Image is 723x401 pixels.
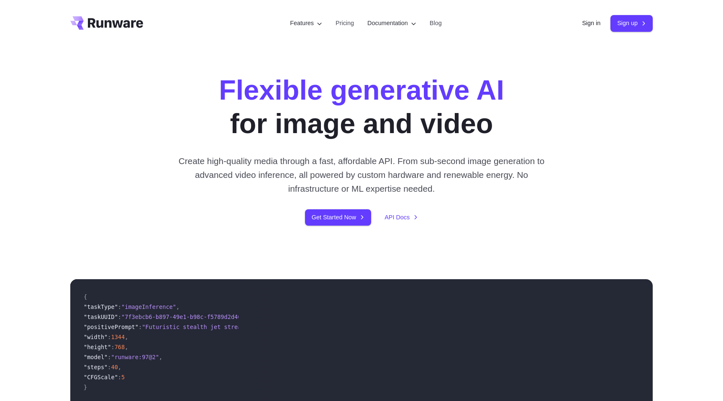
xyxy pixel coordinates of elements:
p: Create high-quality media through a fast, affordable API. From sub-second image generation to adv... [175,154,548,196]
label: Features [290,18,322,28]
span: "Futuristic stealth jet streaking through a neon-lit cityscape with glowing purple exhaust" [142,324,454,330]
span: : [108,364,111,370]
span: "model" [84,354,108,360]
span: "taskType" [84,303,118,310]
a: Sign in [582,18,600,28]
span: 40 [111,364,118,370]
span: "positivePrompt" [84,324,138,330]
span: 5 [121,374,125,380]
span: , [125,334,128,340]
span: , [118,364,121,370]
span: : [118,303,121,310]
span: "imageInference" [121,303,176,310]
span: 768 [115,344,125,350]
span: "7f3ebcb6-b897-49e1-b98c-f5789d2d40d7" [121,314,251,320]
span: "steps" [84,364,108,370]
a: Blog [430,18,442,28]
span: , [176,303,179,310]
span: "taskUUID" [84,314,118,320]
a: Get Started Now [305,209,371,226]
strong: Flexible generative AI [219,75,504,105]
label: Documentation [367,18,416,28]
span: "height" [84,344,111,350]
span: : [111,344,114,350]
a: Go to / [70,16,143,30]
span: "runware:97@2" [111,354,159,360]
span: 1344 [111,334,125,340]
span: "CFGScale" [84,374,118,380]
span: : [108,354,111,360]
span: : [118,314,121,320]
a: Pricing [336,18,354,28]
a: Sign up [610,15,653,31]
span: , [125,344,128,350]
span: { [84,293,87,300]
h1: for image and video [219,74,504,141]
span: , [159,354,162,360]
span: "width" [84,334,108,340]
span: : [108,334,111,340]
a: API Docs [385,213,418,222]
span: } [84,384,87,391]
span: : [138,324,142,330]
span: : [118,374,121,380]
